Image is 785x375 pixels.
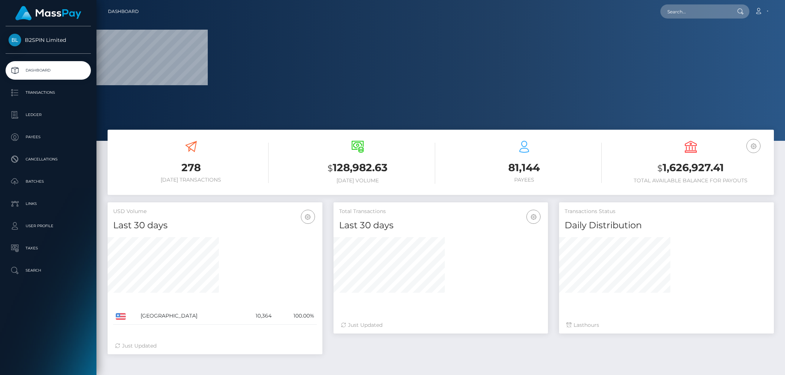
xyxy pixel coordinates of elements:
[657,163,663,173] small: $
[446,160,602,175] h3: 81,144
[108,4,139,19] a: Dashboard
[113,219,317,232] h4: Last 30 days
[6,128,91,146] a: Payees
[113,208,317,215] h5: USD Volume
[9,109,88,120] p: Ledger
[9,265,88,276] p: Search
[660,4,730,19] input: Search...
[138,308,240,325] td: [GEOGRAPHIC_DATA]
[6,106,91,124] a: Ledger
[446,177,602,183] h6: Payees
[113,177,269,183] h6: [DATE] Transactions
[9,243,88,254] p: Taxes
[6,195,91,213] a: Links
[565,208,768,215] h5: Transactions Status
[6,150,91,169] a: Cancellations
[6,172,91,191] a: Batches
[9,154,88,165] p: Cancellations
[9,132,88,143] p: Payees
[341,321,541,329] div: Just Updated
[6,37,91,43] span: B2SPIN Limited
[9,34,21,46] img: B2SPIN Limited
[280,177,435,184] h6: [DATE] Volume
[9,176,88,187] p: Batches
[9,65,88,76] p: Dashboard
[274,308,317,325] td: 100.00%
[566,321,766,329] div: Last hours
[339,219,543,232] h4: Last 30 days
[9,198,88,209] p: Links
[328,163,333,173] small: $
[339,208,543,215] h5: Total Transactions
[9,87,88,98] p: Transactions
[9,220,88,232] p: User Profile
[15,6,81,20] img: MassPay Logo
[565,219,768,232] h4: Daily Distribution
[6,83,91,102] a: Transactions
[613,177,768,184] h6: Total Available Balance for Payouts
[613,160,768,176] h3: 1,626,927.41
[6,61,91,80] a: Dashboard
[240,308,274,325] td: 10,364
[115,342,315,350] div: Just Updated
[113,160,269,175] h3: 278
[116,313,126,320] img: US.png
[6,261,91,280] a: Search
[280,160,435,176] h3: 128,982.63
[6,239,91,258] a: Taxes
[6,217,91,235] a: User Profile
